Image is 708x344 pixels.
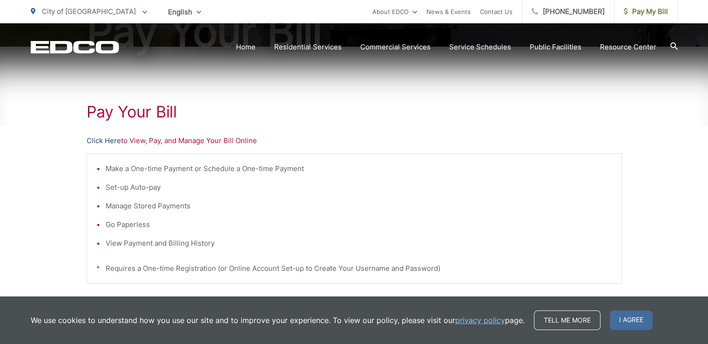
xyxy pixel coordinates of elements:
a: Home [236,41,256,53]
a: About EDCO [372,6,417,17]
a: News & Events [426,6,471,17]
span: City of [GEOGRAPHIC_DATA] [42,7,136,16]
p: We use cookies to understand how you use our site and to improve your experience. To view our pol... [31,315,525,326]
a: Service Schedules [449,41,511,53]
a: Click Here [87,135,121,146]
a: Residential Services [274,41,342,53]
p: * Requires a One-time Registration (or Online Account Set-up to Create Your Username and Password) [96,263,612,274]
a: privacy policy [455,315,505,326]
li: Set-up Auto-pay [106,182,612,193]
h1: Pay Your Bill [87,103,622,121]
a: Public Facilities [530,41,581,53]
li: View Payment and Billing History [106,238,612,249]
a: Commercial Services [360,41,431,53]
li: Go Paperless [106,219,612,230]
span: English [161,4,208,20]
a: EDCD logo. Return to the homepage. [31,41,119,54]
li: Make a One-time Payment or Schedule a One-time Payment [106,163,612,174]
li: Manage Stored Payments [106,200,612,212]
a: Contact Us [480,6,512,17]
a: Resource Center [600,41,656,53]
p: to View, Pay, and Manage Your Bill Online [87,135,622,146]
span: Pay My Bill [624,6,668,17]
